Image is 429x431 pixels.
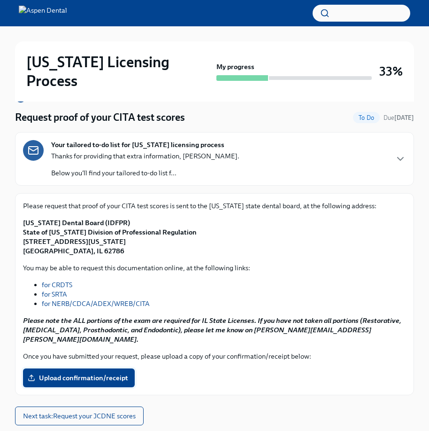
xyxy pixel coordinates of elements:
span: Upload confirmation/receipt [30,373,128,383]
strong: My progress [216,62,254,71]
a: for NERB/CDCA/ADEX/WREB/CITA [42,299,150,308]
p: Below you'll find your tailored to-do list f... [51,168,239,178]
strong: Please note the ALL portions of the exam are required for IL State Licenses. If you have not take... [23,316,401,344]
strong: Your tailored to-do list for [US_STATE] licensing process [51,140,224,149]
strong: [US_STATE] Dental Board (IDFPR) State of [US_STATE] Division of Professional Regulation [STREET_A... [23,219,197,255]
span: To Do [353,114,380,121]
p: Please request that proof of your CITA test scores is sent to the [US_STATE] state dental board, ... [23,201,406,211]
span: Next task : Request your JCDNE scores [23,411,136,421]
h4: Request proof of your CITA test scores [15,110,185,125]
h2: [US_STATE] Licensing Process [26,53,213,90]
span: Due [383,114,414,121]
label: Upload confirmation/receipt [23,368,135,387]
p: You may be able to request this documentation online, at the following links: [23,263,406,273]
button: Next task:Request your JCDNE scores [15,407,144,425]
a: for SRTA [42,290,67,298]
a: for CRDTS [42,281,72,289]
img: Aspen Dental [19,6,67,21]
h3: 33% [379,63,403,80]
strong: [DATE] [394,114,414,121]
span: September 22nd, 2025 10:00 [383,113,414,122]
p: Once you have submitted your request, please upload a copy of your confirmation/receipt below: [23,352,406,361]
p: Thanks for providing that extra information, [PERSON_NAME]. [51,151,239,161]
